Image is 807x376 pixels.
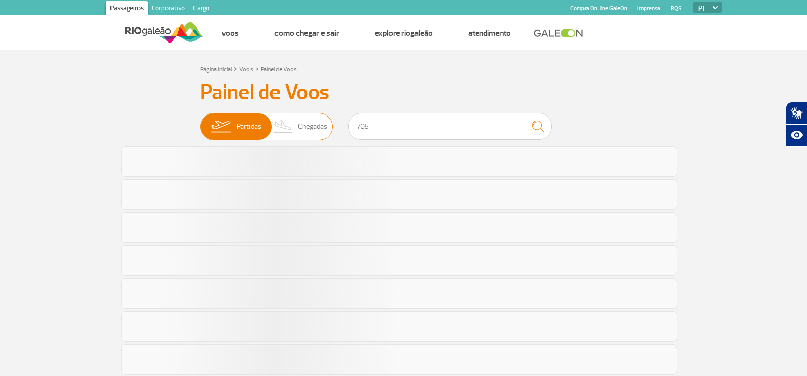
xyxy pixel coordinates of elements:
[239,66,253,73] a: Voos
[200,66,232,73] a: Página Inicial
[148,1,189,17] a: Corporativo
[261,66,297,73] a: Painel de Voos
[298,113,327,140] span: Chegadas
[237,113,261,140] span: Partidas
[786,124,807,147] button: Abrir recursos assistivos.
[200,80,607,105] h3: Painel de Voos
[671,5,682,12] a: RQS
[189,1,213,17] a: Cargo
[637,5,660,12] a: Imprensa
[274,28,339,38] a: Como chegar e sair
[221,28,239,38] a: Voos
[570,5,627,12] a: Compra On-line GaleOn
[205,113,237,140] img: slider-embarque
[786,102,807,147] div: Plugin de acessibilidade da Hand Talk.
[348,113,552,140] input: Voo, cidade ou cia aérea
[106,1,148,17] a: Passageiros
[234,63,237,74] a: >
[468,28,511,38] a: Atendimento
[268,113,298,140] img: slider-desembarque
[255,63,259,74] a: >
[375,28,433,38] a: Explore RIOgaleão
[786,102,807,124] button: Abrir tradutor de língua de sinais.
